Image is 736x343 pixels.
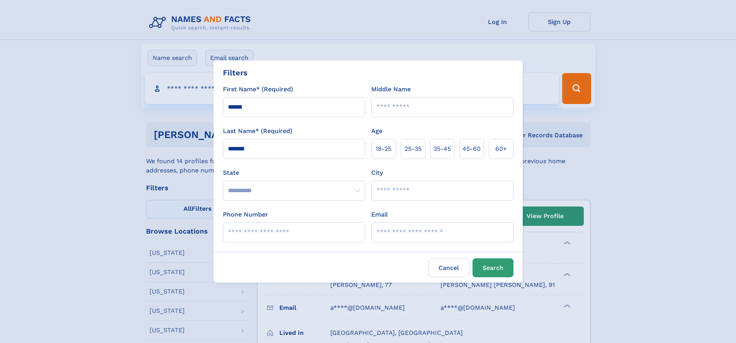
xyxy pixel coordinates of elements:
[433,144,451,154] span: 35‑45
[376,144,391,154] span: 18‑25
[223,85,293,94] label: First Name* (Required)
[371,126,382,136] label: Age
[405,144,422,154] span: 25‑35
[223,210,268,219] label: Phone Number
[473,258,513,277] button: Search
[371,210,388,219] label: Email
[428,258,469,277] label: Cancel
[223,67,248,78] div: Filters
[371,168,383,177] label: City
[371,85,411,94] label: Middle Name
[223,168,365,177] label: State
[223,126,292,136] label: Last Name* (Required)
[462,144,481,154] span: 45‑60
[495,144,507,154] span: 60+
